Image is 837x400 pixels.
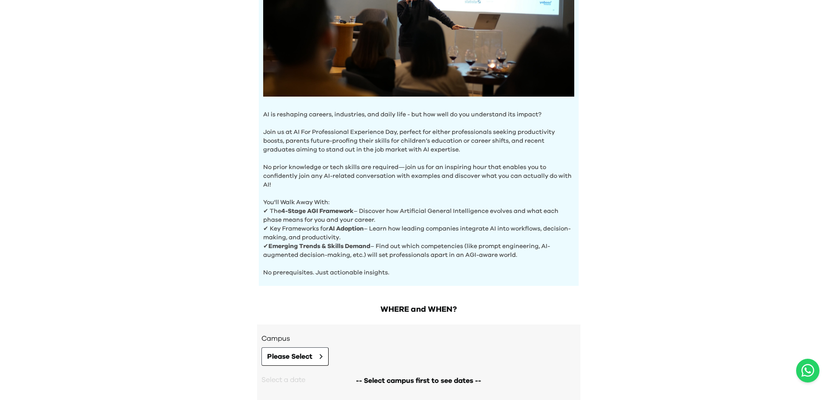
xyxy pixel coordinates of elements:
p: No prior knowledge or tech skills are required—join us for an inspiring hour that enables you to ... [263,154,574,189]
button: Open WhatsApp chat [796,359,819,382]
b: Emerging Trends & Skills Demand [268,243,370,249]
span: Please Select [267,351,312,362]
p: No prerequisites. Just actionable insights. [263,259,574,277]
p: Join us at AI For Professional Experience Day, perfect for either professionals seeking productiv... [263,119,574,154]
p: AI is reshaping careers, industries, and daily life - but how well do you understand its impact? [263,110,574,119]
p: ✔ The – Discover how Artificial General Intelligence evolves and what each phase means for you an... [263,207,574,224]
a: Chat with us on WhatsApp [796,359,819,382]
b: AI Adoption [329,226,364,232]
button: Please Select [261,347,329,366]
span: -- Select campus first to see dates -- [356,375,481,386]
p: ✔ – Find out which competencies (like prompt engineering, AI-augmented decision-making, etc.) wil... [263,242,574,259]
h3: Campus [261,333,576,344]
p: You'll Walk Away With: [263,189,574,207]
b: 4-Stage AGI Framework [281,208,354,214]
p: ✔ Key Frameworks for – Learn how leading companies integrate AI into workflows, decision-making, ... [263,224,574,242]
h2: WHERE and WHEN? [257,303,580,316]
